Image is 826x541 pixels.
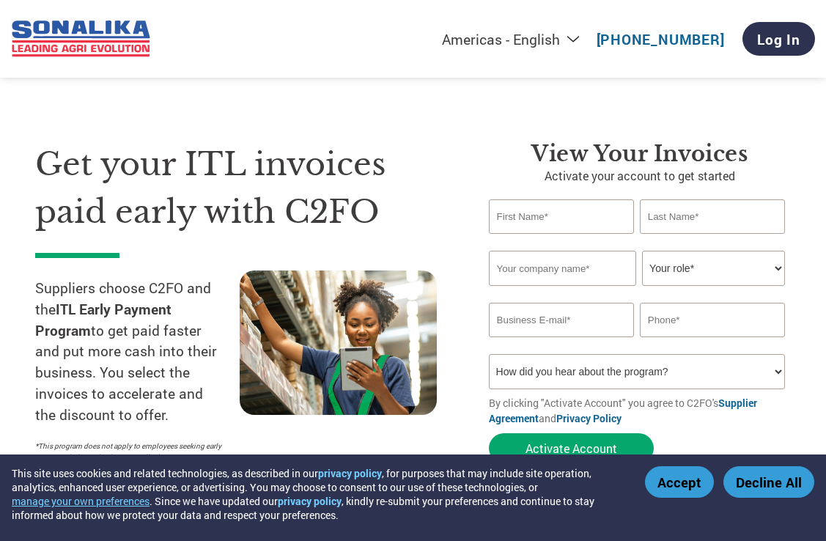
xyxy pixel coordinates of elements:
[489,251,636,286] input: Your company name*
[489,167,791,185] p: Activate your account to get started
[640,235,785,245] div: Invalid last name or last name is too long
[278,494,342,508] a: privacy policy
[489,303,634,337] input: Invalid Email format
[645,466,714,498] button: Accept
[640,303,785,337] input: Phone*
[35,441,225,463] p: *This program does not apply to employees seeking early access to their paychecks or payroll adva...
[318,466,382,480] a: privacy policy
[742,22,815,56] a: Log In
[640,339,785,348] div: Inavlid Phone Number
[35,141,445,235] h1: Get your ITL invoices paid early with C2FO
[723,466,814,498] button: Decline All
[642,251,785,286] select: Title/Role
[489,235,634,245] div: Invalid first name or first name is too long
[11,19,151,59] img: ITL
[489,339,634,348] div: Inavlid Email Address
[489,396,757,425] a: Supplier Agreement
[240,270,437,415] img: supply chain worker
[35,300,172,339] strong: ITL Early Payment Program
[489,433,654,463] button: Activate Account
[12,466,624,522] div: This site uses cookies and related technologies, as described in our , for purposes that may incl...
[556,411,622,425] a: Privacy Policy
[640,199,785,234] input: Last Name*
[489,287,785,297] div: Invalid company name or company name is too long
[489,395,791,426] p: By clicking "Activate Account" you agree to C2FO's and
[12,494,150,508] button: manage your own preferences
[489,199,634,234] input: First Name*
[597,30,725,48] a: [PHONE_NUMBER]
[489,141,791,167] h3: View Your Invoices
[35,278,240,426] p: Suppliers choose C2FO and the to get paid faster and put more cash into their business. You selec...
